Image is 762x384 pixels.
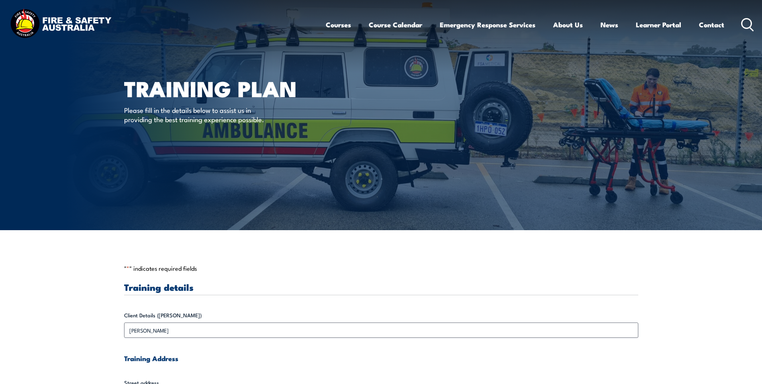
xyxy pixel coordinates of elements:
[124,79,323,98] h1: Training plan
[636,14,681,35] a: Learner Portal
[124,264,638,272] p: " " indicates required fields
[124,354,638,363] h4: Training Address
[699,14,724,35] a: Contact
[601,14,618,35] a: News
[553,14,583,35] a: About Us
[326,14,351,35] a: Courses
[369,14,422,35] a: Course Calendar
[124,282,638,292] h3: Training details
[440,14,535,35] a: Emergency Response Services
[124,311,638,319] label: Client Details ([PERSON_NAME])
[124,105,271,124] p: Please fill in the details below to assist us in providing the best training experience possible.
